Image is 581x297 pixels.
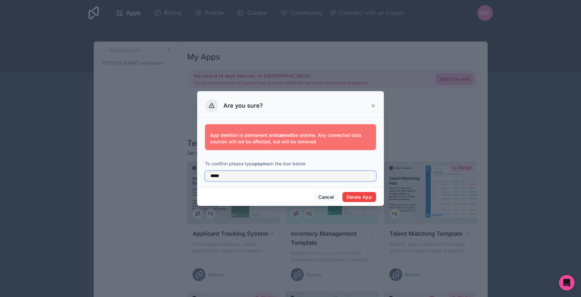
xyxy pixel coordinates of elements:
[205,160,376,167] p: To confirm please type in the box below
[255,161,270,166] strong: paymo
[223,102,263,110] h3: Are you sure?
[314,192,338,202] button: Cancel
[277,132,292,138] strong: cannot
[210,132,371,145] p: App deletion is permanent and be undone. Any connected data sources will not be affected, but wil...
[559,275,575,291] div: Open Intercom Messenger
[342,192,376,202] button: Delete App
